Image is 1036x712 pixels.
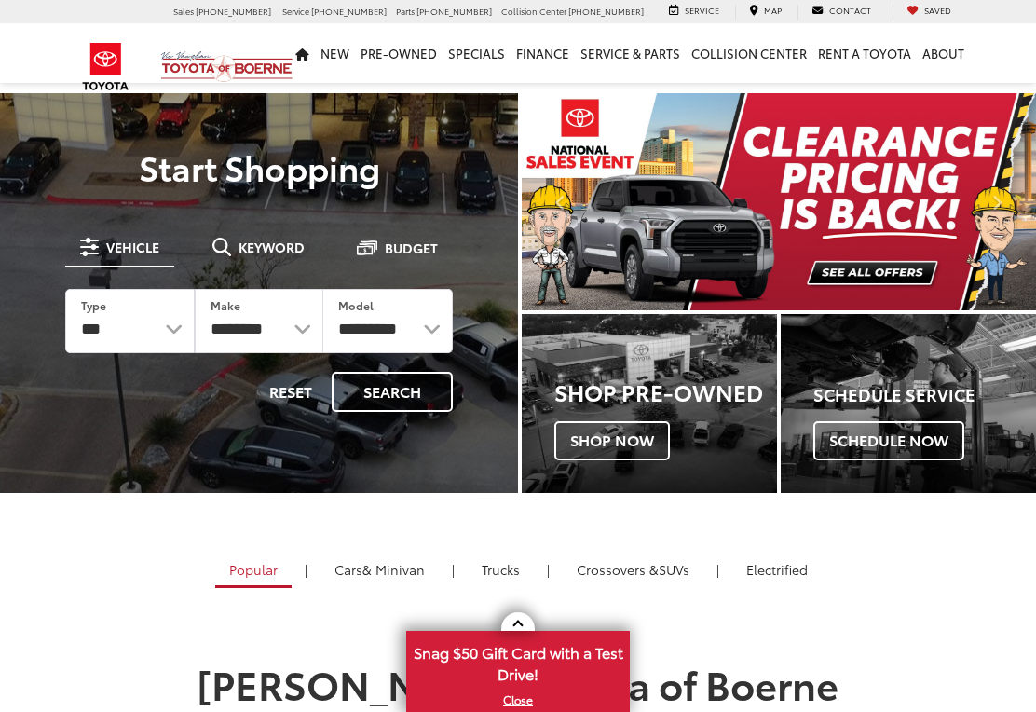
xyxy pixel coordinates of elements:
span: Keyword [239,240,305,253]
h3: Shop Pre-Owned [554,379,777,404]
span: Service [282,5,309,17]
span: Crossovers & [577,560,659,579]
button: Search [332,372,453,412]
h1: [PERSON_NAME] Toyota of Boerne [156,662,880,705]
a: Service [655,5,733,20]
span: Snag $50 Gift Card with a Test Drive! [408,633,628,690]
span: [PHONE_NUMBER] [311,5,387,17]
label: Type [81,297,106,313]
a: Service & Parts: Opens in a new tab [575,23,686,83]
div: Toyota [522,314,777,493]
span: Service [685,4,719,16]
button: Click to view previous picture. [522,130,599,273]
button: Click to view next picture. [959,130,1036,273]
a: SUVs [563,554,703,585]
a: Rent a Toyota [812,23,917,83]
label: Make [211,297,240,313]
button: Reset [253,372,328,412]
section: Carousel section with vehicle pictures - may contain disclaimers. [522,93,1036,310]
span: [PHONE_NUMBER] [416,5,492,17]
a: My Saved Vehicles [893,5,965,20]
span: Parts [396,5,415,17]
a: Shop Pre-Owned Shop Now [522,314,777,493]
span: Collision Center [501,5,566,17]
a: Pre-Owned [355,23,443,83]
img: Clearance Pricing Is Back [522,93,1036,310]
li: | [712,560,724,579]
label: Model [338,297,374,313]
span: Shop Now [554,421,670,460]
li: | [542,560,554,579]
a: Collision Center [686,23,812,83]
a: New [315,23,355,83]
a: About [917,23,970,83]
li: | [300,560,312,579]
li: | [447,560,459,579]
span: [PHONE_NUMBER] [568,5,644,17]
a: Cars [320,554,439,585]
a: Contact [797,5,885,20]
a: Schedule Service Schedule Now [781,314,1036,493]
span: Contact [829,4,871,16]
a: Map [735,5,796,20]
a: Trucks [468,554,534,585]
h4: Schedule Service [813,386,1036,404]
span: [PHONE_NUMBER] [196,5,271,17]
span: Vehicle [106,240,159,253]
span: & Minivan [362,560,425,579]
span: Schedule Now [813,421,964,460]
a: Popular [215,554,292,588]
p: Start Shopping [39,148,479,185]
a: Finance [511,23,575,83]
span: Saved [924,4,951,16]
div: carousel slide number 1 of 2 [522,93,1036,310]
img: Vic Vaughan Toyota of Boerne [160,50,293,83]
img: Toyota [71,36,141,97]
a: Electrified [732,554,822,585]
span: Budget [385,241,438,254]
a: Specials [443,23,511,83]
div: Toyota [781,314,1036,493]
a: Home [290,23,315,83]
span: Sales [173,5,194,17]
span: Map [764,4,782,16]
